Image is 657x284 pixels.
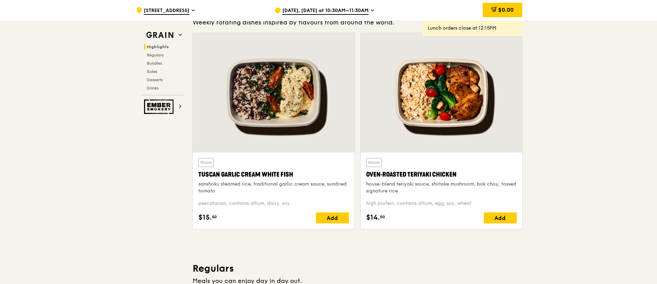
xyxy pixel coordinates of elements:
[144,7,189,15] span: [STREET_ADDRESS]
[428,25,517,32] div: Lunch orders close at 12:15PM
[198,158,214,167] div: Warm
[144,29,176,41] img: Grain web logo
[198,181,349,194] div: sanshoku steamed rice, traditional garlic cream sauce, sundried tomato
[198,212,212,223] span: $15.
[147,44,169,49] span: Highlights
[147,77,163,82] span: Desserts
[366,170,517,179] div: Oven‑Roasted Teriyaki Chicken
[366,181,517,194] div: house-blend teriyaki sauce, shiitake mushroom, bok choy, tossed signature rice
[147,53,164,57] span: Regulars
[198,170,349,179] div: Tuscan Garlic Cream White Fish
[366,200,517,207] div: high protein, contains allium, egg, soy, wheat
[193,262,523,275] h3: Regulars
[147,69,157,74] span: Sides
[380,214,385,220] span: 50
[198,200,349,207] div: pescatarian, contains allium, dairy, soy
[193,18,523,27] div: Weekly rotating dishes inspired by flavours from around the world.
[144,99,176,114] img: Ember Smokery web logo
[282,7,369,15] span: [DATE], [DATE] at 10:30AM–11:30AM
[484,212,517,223] div: Add
[316,212,349,223] div: Add
[498,7,514,13] span: $0.00
[147,61,162,66] span: Bundles
[147,86,158,91] span: Drinks
[212,214,217,220] span: 50
[366,212,380,223] span: $14.
[366,158,382,167] div: Warm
